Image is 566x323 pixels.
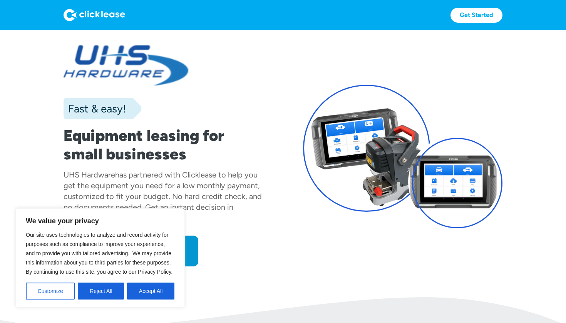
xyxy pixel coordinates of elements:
[64,9,125,21] img: Logo
[127,283,174,300] button: Accept All
[26,216,174,226] p: We value your privacy
[26,232,172,275] span: Our site uses technologies to analyze and record activity for purposes such as compliance to impr...
[15,208,185,308] div: We value your privacy
[64,170,262,223] div: has partnered with Clicklease to help you get the equipment you need for a low monthly payment, c...
[78,283,124,300] button: Reject All
[64,101,126,116] div: Fast & easy!
[450,8,502,23] a: Get Started
[64,170,115,179] div: UHS Hardware
[64,126,263,163] h1: Equipment leasing for small businesses
[26,283,75,300] button: Customize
